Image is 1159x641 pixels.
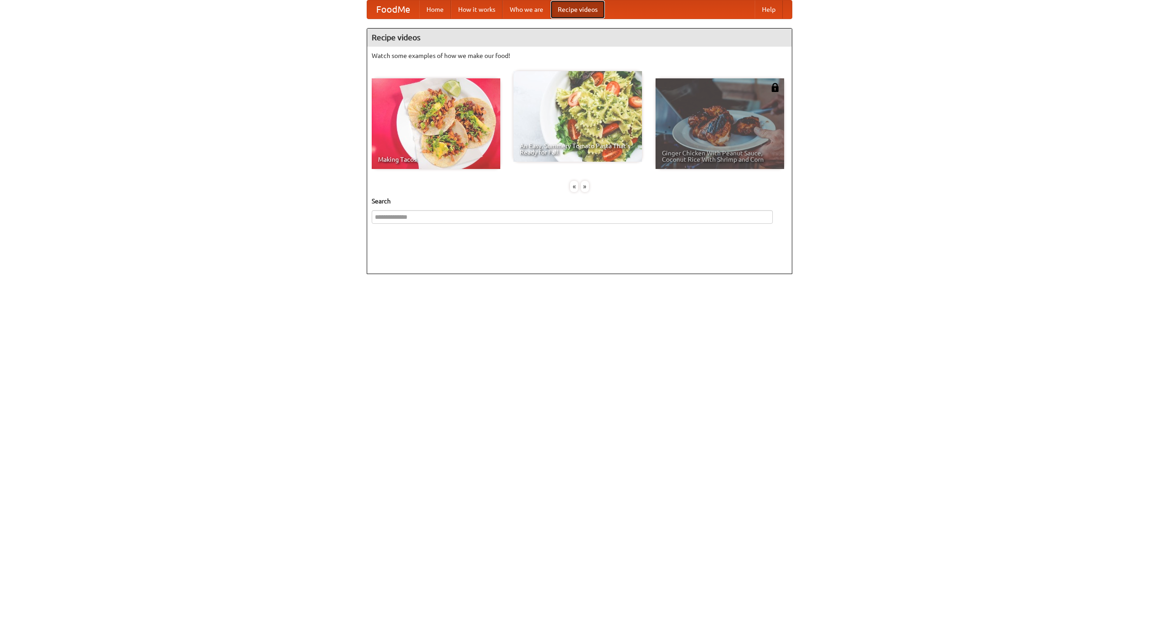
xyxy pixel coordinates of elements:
a: Making Tacos [372,78,500,169]
a: FoodMe [367,0,419,19]
p: Watch some examples of how we make our food! [372,51,787,60]
a: Help [755,0,783,19]
div: » [581,181,589,192]
span: An Easy, Summery Tomato Pasta That's Ready for Fall [520,143,636,155]
a: How it works [451,0,503,19]
a: An Easy, Summery Tomato Pasta That's Ready for Fall [513,71,642,162]
img: 483408.png [771,83,780,92]
a: Recipe videos [551,0,605,19]
a: Who we are [503,0,551,19]
span: Making Tacos [378,156,494,163]
h4: Recipe videos [367,29,792,47]
div: « [570,181,578,192]
a: Home [419,0,451,19]
h5: Search [372,197,787,206]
